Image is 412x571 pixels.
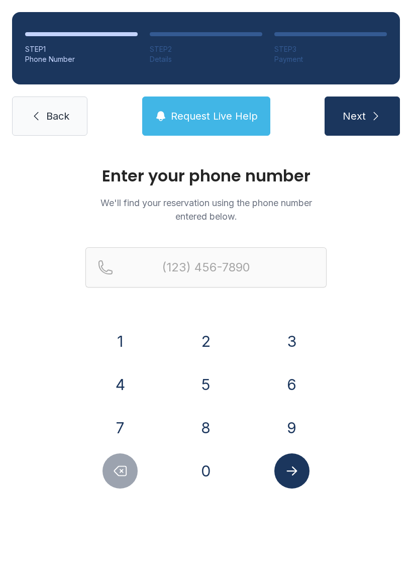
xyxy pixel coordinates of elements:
[188,410,224,445] button: 8
[102,453,138,489] button: Delete number
[102,410,138,445] button: 7
[102,367,138,402] button: 4
[85,196,327,223] p: We'll find your reservation using the phone number entered below.
[188,453,224,489] button: 0
[274,410,310,445] button: 9
[150,54,262,64] div: Details
[274,54,387,64] div: Payment
[150,44,262,54] div: STEP 2
[274,453,310,489] button: Submit lookup form
[85,168,327,184] h1: Enter your phone number
[25,54,138,64] div: Phone Number
[171,109,258,123] span: Request Live Help
[274,44,387,54] div: STEP 3
[102,324,138,359] button: 1
[25,44,138,54] div: STEP 1
[85,247,327,288] input: Reservation phone number
[274,324,310,359] button: 3
[343,109,366,123] span: Next
[274,367,310,402] button: 6
[188,324,224,359] button: 2
[46,109,69,123] span: Back
[188,367,224,402] button: 5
